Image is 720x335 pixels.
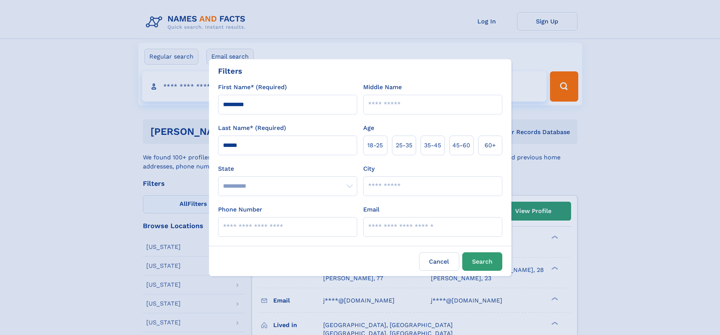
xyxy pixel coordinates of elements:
[218,205,262,214] label: Phone Number
[218,124,286,133] label: Last Name* (Required)
[363,124,374,133] label: Age
[396,141,412,150] span: 25‑35
[424,141,441,150] span: 35‑45
[363,164,375,173] label: City
[363,205,379,214] label: Email
[452,141,470,150] span: 45‑60
[218,83,287,92] label: First Name* (Required)
[419,252,459,271] label: Cancel
[462,252,502,271] button: Search
[218,164,357,173] label: State
[218,65,242,77] div: Filters
[367,141,383,150] span: 18‑25
[363,83,402,92] label: Middle Name
[485,141,496,150] span: 60+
